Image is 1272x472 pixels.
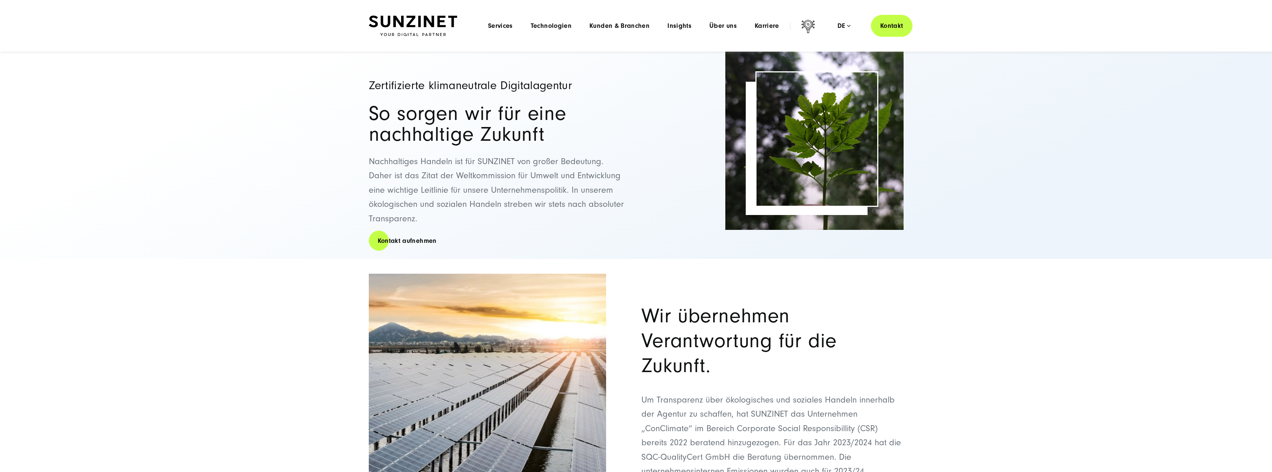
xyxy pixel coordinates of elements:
[709,22,737,30] a: Über uns
[369,103,629,145] h2: So sorgen wir für eine nachhaltige Zukunft
[837,22,850,30] div: de
[369,16,457,36] img: SUNZINET Full Service Digital Agentur
[488,22,513,30] a: Services
[641,303,904,378] h2: Wir übernehmen Verantwortung für die Zukunft.
[369,79,629,91] h1: Zertifizierte klimaneutrale Digitalagentur
[725,52,904,230] img: Klimaneutrale Digitalagentur
[667,22,692,30] a: Insights
[369,230,446,251] a: Kontakt aufnehmen
[755,22,779,30] a: Karriere
[871,15,912,37] a: Kontakt
[589,22,650,30] a: Kunden & Branchen
[369,156,624,224] span: Nachhaltiges Handeln ist für SUNZINET von großer Bedeutung. Daher ist das Zitat der Weltkommissio...
[757,72,877,206] img: Klimaneutrale Digitalagentur
[531,22,572,30] a: Technologien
